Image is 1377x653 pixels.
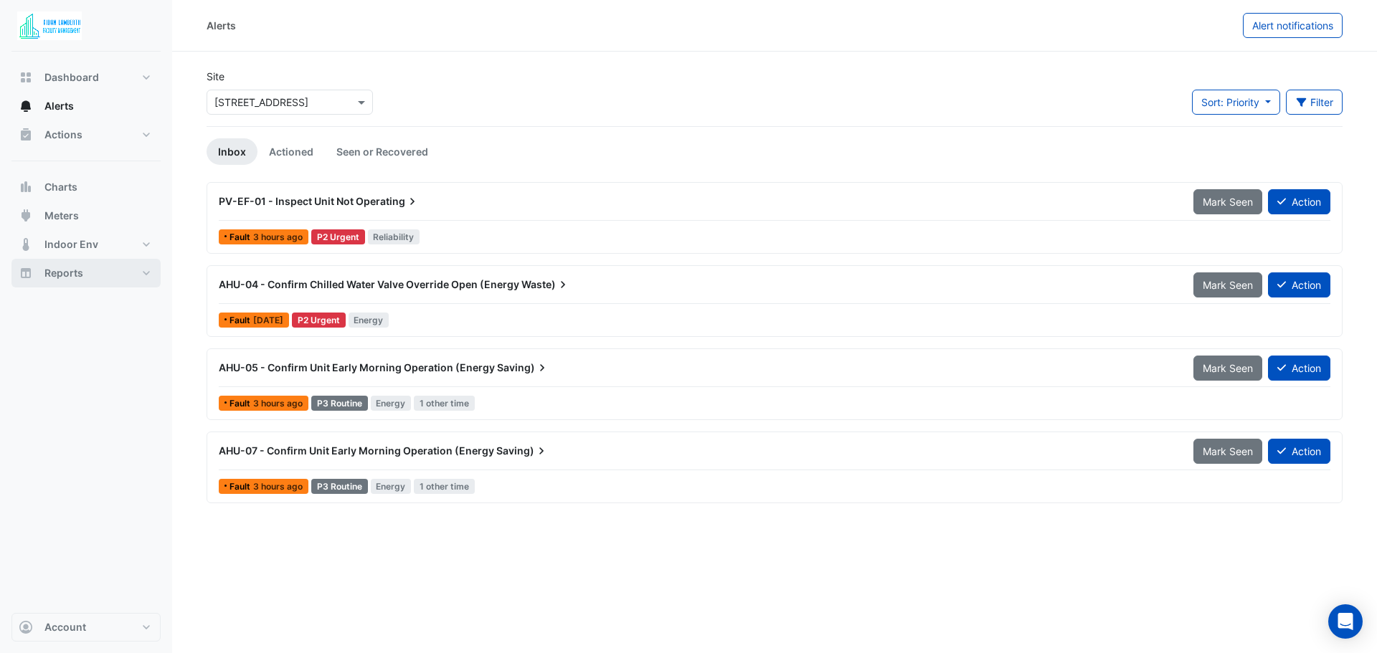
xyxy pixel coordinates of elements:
[219,278,519,290] span: AHU-04 - Confirm Chilled Water Valve Override Open (Energy
[368,229,420,244] span: Reliability
[1201,96,1259,108] span: Sort: Priority
[371,479,412,494] span: Energy
[219,195,354,207] span: PV-EF-01 - Inspect Unit Not
[521,277,570,292] span: Waste)
[11,120,161,149] button: Actions
[19,99,33,113] app-icon: Alerts
[19,209,33,223] app-icon: Meters
[371,396,412,411] span: Energy
[44,180,77,194] span: Charts
[219,444,494,457] span: AHU-07 - Confirm Unit Early Morning Operation (Energy
[1203,445,1253,457] span: Mark Seen
[19,237,33,252] app-icon: Indoor Env
[11,201,161,230] button: Meters
[219,361,495,373] span: AHU-05 - Confirm Unit Early Morning Operation (Energy
[44,70,99,85] span: Dashboard
[11,63,161,92] button: Dashboard
[349,313,389,328] span: Energy
[1243,13,1343,38] button: Alert notifications
[44,209,79,223] span: Meters
[44,128,82,142] span: Actions
[1268,356,1330,381] button: Action
[229,316,253,325] span: Fault
[1268,272,1330,297] button: Action
[496,444,549,458] span: Saving)
[253,481,303,492] span: Wed 10-Sep-2025 06:15 AEST
[1286,90,1343,115] button: Filter
[325,138,440,165] a: Seen or Recovered
[311,229,365,244] div: P2 Urgent
[253,315,283,325] span: Thu 07-Aug-2025 15:00 AEST
[1252,19,1333,32] span: Alert notifications
[253,398,303,409] span: Wed 10-Sep-2025 06:15 AEST
[1193,272,1262,297] button: Mark Seen
[229,399,253,408] span: Fault
[19,266,33,280] app-icon: Reports
[414,479,475,494] span: 1 other time
[1193,356,1262,381] button: Mark Seen
[1328,604,1363,639] div: Open Intercom Messenger
[44,266,83,280] span: Reports
[229,482,253,491] span: Fault
[17,11,82,40] img: Company Logo
[11,173,161,201] button: Charts
[1192,90,1280,115] button: Sort: Priority
[11,92,161,120] button: Alerts
[44,620,86,634] span: Account
[253,232,303,242] span: Wed 10-Sep-2025 06:15 AEST
[311,479,368,494] div: P3 Routine
[1203,362,1253,374] span: Mark Seen
[11,230,161,259] button: Indoor Env
[1268,189,1330,214] button: Action
[1193,439,1262,464] button: Mark Seen
[1193,189,1262,214] button: Mark Seen
[19,70,33,85] app-icon: Dashboard
[44,237,98,252] span: Indoor Env
[1203,279,1253,291] span: Mark Seen
[11,259,161,287] button: Reports
[257,138,325,165] a: Actioned
[1268,439,1330,464] button: Action
[229,233,253,242] span: Fault
[207,18,236,33] div: Alerts
[19,180,33,194] app-icon: Charts
[207,138,257,165] a: Inbox
[356,194,420,209] span: Operating
[414,396,475,411] span: 1 other time
[19,128,33,142] app-icon: Actions
[44,99,74,113] span: Alerts
[497,361,549,375] span: Saving)
[1203,196,1253,208] span: Mark Seen
[11,613,161,642] button: Account
[311,396,368,411] div: P3 Routine
[292,313,346,328] div: P2 Urgent
[207,69,224,84] label: Site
